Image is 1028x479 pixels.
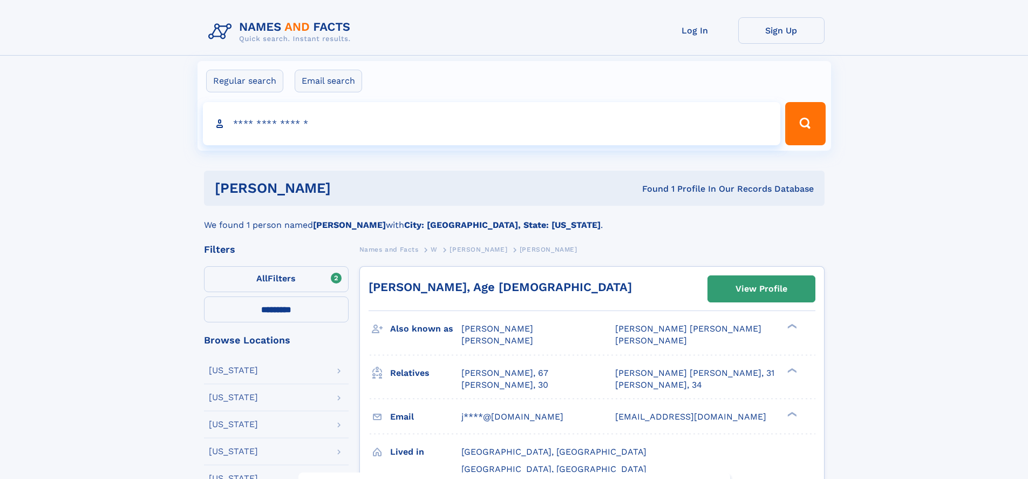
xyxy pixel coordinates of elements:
[461,335,533,346] span: [PERSON_NAME]
[369,280,632,294] a: [PERSON_NAME], Age [DEMOGRAPHIC_DATA]
[390,408,461,426] h3: Email
[209,447,258,456] div: [US_STATE]
[209,366,258,375] div: [US_STATE]
[461,464,646,474] span: [GEOGRAPHIC_DATA], [GEOGRAPHIC_DATA]
[738,17,825,44] a: Sign Up
[615,379,702,391] a: [PERSON_NAME], 34
[204,245,349,254] div: Filters
[450,246,507,253] span: [PERSON_NAME]
[785,410,798,417] div: ❯
[204,266,349,292] label: Filters
[461,447,646,457] span: [GEOGRAPHIC_DATA], [GEOGRAPHIC_DATA]
[204,206,825,232] div: We found 1 person named with .
[486,183,814,195] div: Found 1 Profile In Our Records Database
[431,242,438,256] a: W
[256,273,268,284] span: All
[708,276,815,302] a: View Profile
[736,276,787,301] div: View Profile
[461,379,548,391] a: [PERSON_NAME], 30
[359,242,419,256] a: Names and Facts
[431,246,438,253] span: W
[203,102,781,145] input: search input
[209,420,258,429] div: [US_STATE]
[520,246,577,253] span: [PERSON_NAME]
[461,367,548,379] a: [PERSON_NAME], 67
[313,220,386,230] b: [PERSON_NAME]
[209,393,258,402] div: [US_STATE]
[785,323,798,330] div: ❯
[390,364,461,382] h3: Relatives
[450,242,507,256] a: [PERSON_NAME]
[615,323,761,334] span: [PERSON_NAME] [PERSON_NAME]
[461,323,533,334] span: [PERSON_NAME]
[785,102,825,145] button: Search Button
[215,181,487,195] h1: [PERSON_NAME]
[204,335,349,345] div: Browse Locations
[295,70,362,92] label: Email search
[390,320,461,338] h3: Also known as
[615,335,687,346] span: [PERSON_NAME]
[652,17,738,44] a: Log In
[206,70,283,92] label: Regular search
[615,367,774,379] a: [PERSON_NAME] [PERSON_NAME], 31
[390,443,461,461] h3: Lived in
[615,411,766,422] span: [EMAIL_ADDRESS][DOMAIN_NAME]
[204,17,359,46] img: Logo Names and Facts
[785,367,798,374] div: ❯
[404,220,601,230] b: City: [GEOGRAPHIC_DATA], State: [US_STATE]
